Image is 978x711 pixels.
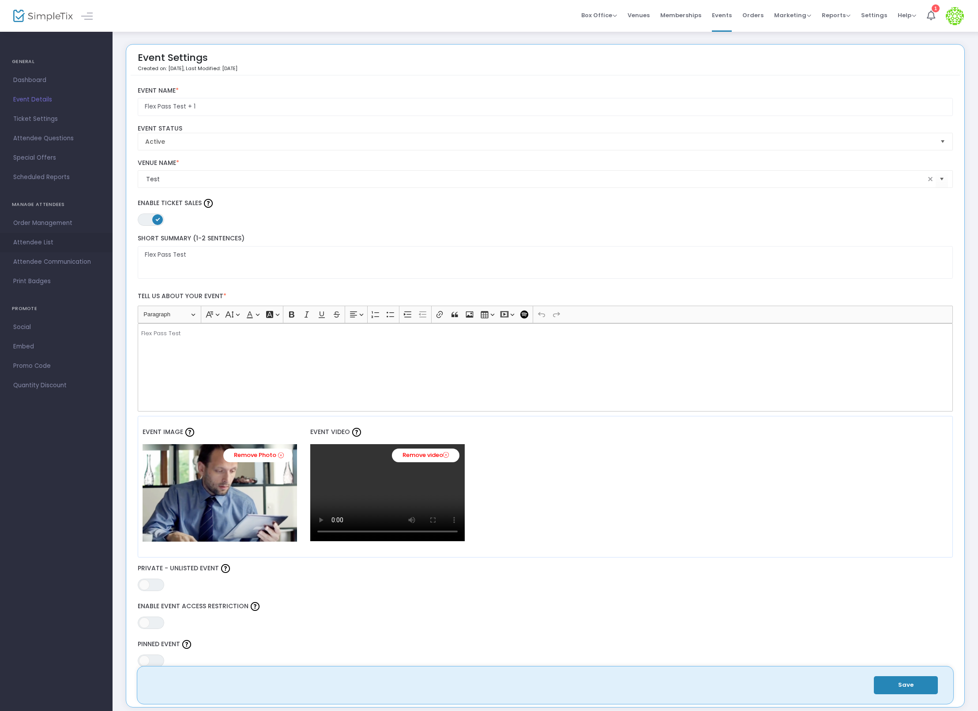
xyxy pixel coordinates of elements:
span: Quantity Discount [13,380,99,391]
span: clear [925,174,936,184]
img: question-mark [204,199,213,208]
span: Memberships [660,4,701,26]
span: Ticket Settings [13,113,99,125]
img: question-mark [352,428,361,437]
span: Venues [628,4,650,26]
img: question-mark [251,602,260,611]
img: question-mark [221,564,230,573]
input: Enter Event Name [138,98,953,116]
span: Attendee List [13,237,99,248]
img: question-mark [182,640,191,649]
span: Marketing [774,11,811,19]
span: Print Badges [13,276,99,287]
span: Special Offers [13,152,99,164]
label: Private - Unlisted Event [138,562,953,575]
label: Event Status [138,125,953,133]
div: Rich Text Editor, main [138,323,953,412]
span: Reports [822,11,850,19]
span: ON [155,217,160,221]
a: Remove video [392,449,459,462]
span: Settings [861,4,887,26]
span: Attendee Communication [13,256,99,268]
span: Events [712,4,732,26]
span: , Last Modified: [DATE] [184,65,237,72]
span: Help [898,11,916,19]
span: Short Summary (1-2 Sentences) [138,234,244,243]
label: Event Name [138,87,953,95]
button: Select [936,170,948,188]
label: Enable Ticket Sales [138,197,953,210]
label: Venue Name [138,159,953,167]
input: Select Venue [146,175,925,184]
span: Event Image [143,427,183,436]
p: Created on: [DATE] [138,65,237,72]
span: Social [13,322,99,333]
span: Event Video [310,427,350,436]
span: Order Management [13,217,99,229]
span: Dashboard [13,75,99,86]
img: question-mark [185,428,194,437]
label: Enable Event Access Restriction [138,600,953,613]
span: Embed [13,341,99,352]
label: Tell us about your event [133,288,957,306]
div: Editor toolbar [138,306,953,323]
span: Event Details [13,94,99,105]
img: Screenshot2025-07-24at12.47.58PM.png [143,444,297,541]
h4: MANAGE ATTENDEES [12,196,101,213]
div: 1 [932,4,940,12]
span: Promo Code [13,360,99,372]
span: Scheduled Reports [13,172,99,183]
span: Orders [742,4,764,26]
span: Attendee Questions [13,133,99,144]
button: Select [937,133,949,150]
p: Flex Pass Test [141,329,949,338]
a: Remove Photo [223,449,293,462]
span: Paragraph [143,309,189,320]
div: Event Settings [138,49,237,75]
span: Box Office [581,11,617,19]
button: Save [874,676,938,694]
span: Active [145,137,933,146]
label: Pinned Event [138,638,953,651]
h4: GENERAL [12,53,101,71]
h4: PROMOTE [12,300,101,318]
button: Paragraph [139,308,199,322]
